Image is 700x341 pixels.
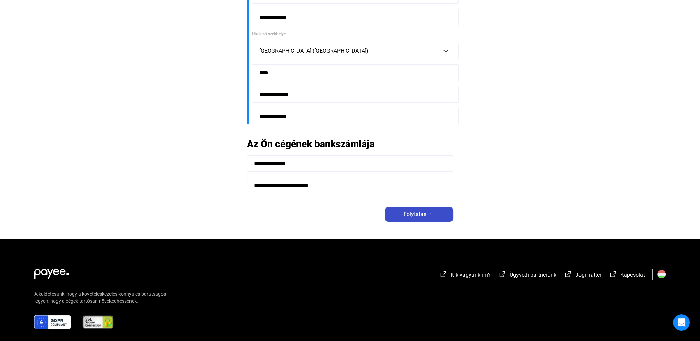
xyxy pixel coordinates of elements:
span: Jogi háttér [575,271,602,278]
a: external-link-whiteÜgyvédi partnerünk [498,273,556,279]
span: Folytatás [404,210,426,219]
img: external-link-white [564,271,572,278]
span: Kik vagyunk mi? [451,271,491,278]
img: external-link-white [439,271,448,278]
img: HU.svg [657,270,666,278]
img: arrow-right-white [426,213,435,216]
a: external-link-whiteKik vagyunk mi? [439,273,491,279]
a: external-link-whiteJogi háttér [564,273,602,279]
div: Open Intercom Messenger [673,314,690,331]
button: Folytatásarrow-right-white [385,207,453,222]
h2: Az Ön cégének bankszámlája [247,138,453,150]
img: gdpr [34,315,71,329]
span: Ügyvédi partnerünk [510,271,556,278]
span: [GEOGRAPHIC_DATA] ([GEOGRAPHIC_DATA]) [259,47,368,54]
img: external-link-white [609,271,617,278]
button: [GEOGRAPHIC_DATA] ([GEOGRAPHIC_DATA]) [252,43,459,59]
a: external-link-whiteKapcsolat [609,273,645,279]
img: white-payee-white-dot.svg [34,265,69,279]
img: external-link-white [498,271,506,278]
div: Hitelező székhelye [252,31,453,38]
span: Kapcsolat [620,271,645,278]
img: ssl [82,315,114,329]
